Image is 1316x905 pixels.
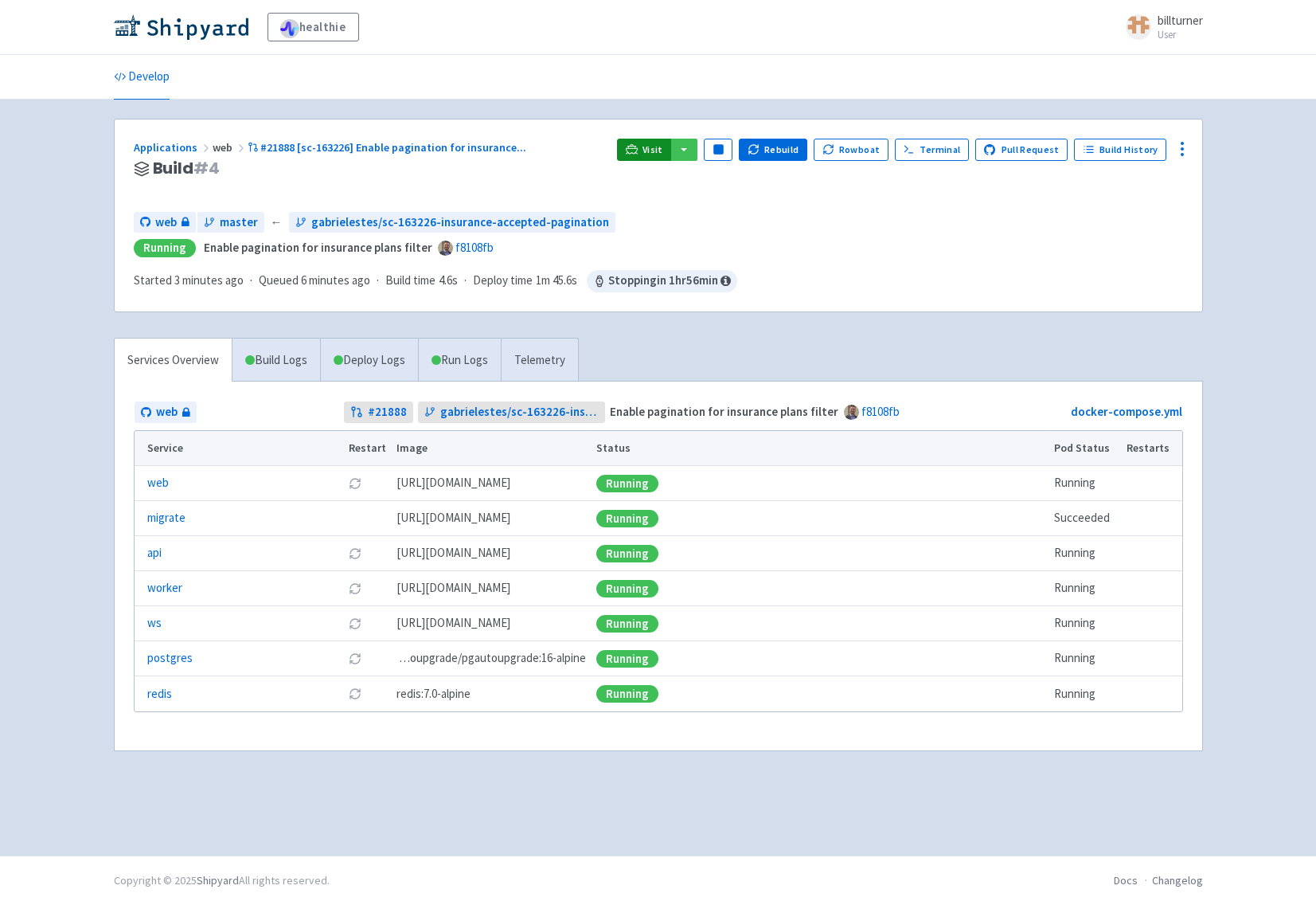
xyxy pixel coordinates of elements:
div: Running [596,475,658,492]
span: web [213,140,248,155]
small: User [1158,29,1203,40]
span: Build [153,159,220,178]
span: Visit [642,143,663,156]
button: Restart pod [349,652,361,665]
td: Succeeded [1049,501,1121,536]
button: Rebuild [739,139,807,161]
button: Restart pod [349,477,361,490]
th: Restarts [1121,431,1181,466]
a: docker-compose.yml [1071,404,1182,419]
td: Running [1049,466,1121,501]
td: Running [1049,536,1121,571]
td: Running [1049,676,1121,711]
span: Deploy time [473,272,533,290]
div: Copyright © 2025 All rights reserved. [114,872,330,889]
a: Shipyard [197,873,239,887]
span: ← [271,214,283,232]
div: Running [596,545,658,562]
span: gabrielestes/sc-163226-insurance-accepted-pagination [311,214,609,232]
a: Services Overview [115,339,232,382]
span: 4.6s [439,272,458,290]
span: [DOMAIN_NAME][URL] [396,544,510,562]
span: redis:7.0-alpine [396,685,471,703]
span: # 4 [193,157,220,179]
a: #21888 [344,402,413,423]
button: Restart pod [349,617,361,630]
a: Telemetry [501,339,578,382]
a: Build Logs [232,339,320,382]
a: Terminal [895,139,969,161]
a: billturner User [1116,14,1203,40]
th: Image [391,431,591,466]
span: Queued [259,272,370,288]
span: web [156,403,178,421]
div: Running [596,615,658,633]
button: Rowboat [814,139,888,161]
span: Stopping in 1 hr 56 min [587,270,737,292]
th: Service [135,431,344,466]
td: Running [1049,606,1121,641]
span: pgautoupgrade/pgautoupgrade:16-alpine [396,649,586,668]
time: 3 minutes ago [174,272,244,288]
a: Build History [1074,139,1166,161]
a: master [197,212,264,233]
strong: Enable pagination for insurance plans filter [204,240,432,255]
a: Pull Request [975,139,1068,161]
span: billturner [1158,13,1203,28]
a: Deploy Logs [320,339,418,382]
a: Changelog [1152,873,1203,887]
a: Docs [1114,873,1138,887]
strong: # 21888 [368,403,407,421]
div: Running [134,239,196,257]
a: web [147,474,169,492]
span: #21888 [sc-163226] Enable pagination for insurance ... [260,140,526,155]
button: Restart pod [349,547,361,560]
a: ws [147,614,162,633]
a: gabrielestes/sc-163226-insurance-accepted-pagination [289,212,615,233]
img: Shipyard logo [114,14,248,40]
span: Started [134,272,244,288]
div: Running [596,685,658,703]
td: Running [1049,571,1121,606]
span: web [155,214,177,232]
th: Pod Status [1049,431,1121,466]
a: worker [147,579,182,597]
button: Restart pod [349,582,361,595]
a: migrate [147,509,185,527]
a: gabrielestes/sc-163226-insurance-accepted-pagination [418,402,605,423]
span: Build time [385,272,435,290]
span: gabrielestes/sc-163226-insurance-accepted-pagination [440,403,599,421]
a: redis [147,685,172,703]
span: master [220,214,258,232]
strong: Enable pagination for insurance plans filter [610,404,838,419]
span: 1m 45.6s [536,272,577,290]
a: Visit [617,139,671,161]
a: healthie [267,13,359,41]
th: Status [591,431,1049,466]
time: 6 minutes ago [301,272,370,288]
a: api [147,544,162,562]
a: Applications [134,140,213,155]
div: · · · [134,270,737,292]
a: f8108fb [455,240,494,255]
a: f8108fb [861,404,900,419]
div: Running [596,650,658,668]
span: [DOMAIN_NAME][URL] [396,614,510,633]
span: [DOMAIN_NAME][URL] [396,579,510,597]
a: web [134,212,196,233]
div: Running [596,510,658,527]
div: Running [596,580,658,597]
span: [DOMAIN_NAME][URL] [396,509,510,527]
button: Restart pod [349,688,361,700]
a: Develop [114,55,170,100]
span: [DOMAIN_NAME][URL] [396,474,510,492]
a: #21888 [sc-163226] Enable pagination for insurance... [248,140,529,155]
button: Pause [704,139,732,161]
a: web [135,402,197,423]
a: Run Logs [418,339,501,382]
th: Restart [344,431,392,466]
a: postgres [147,649,193,668]
td: Running [1049,641,1121,676]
